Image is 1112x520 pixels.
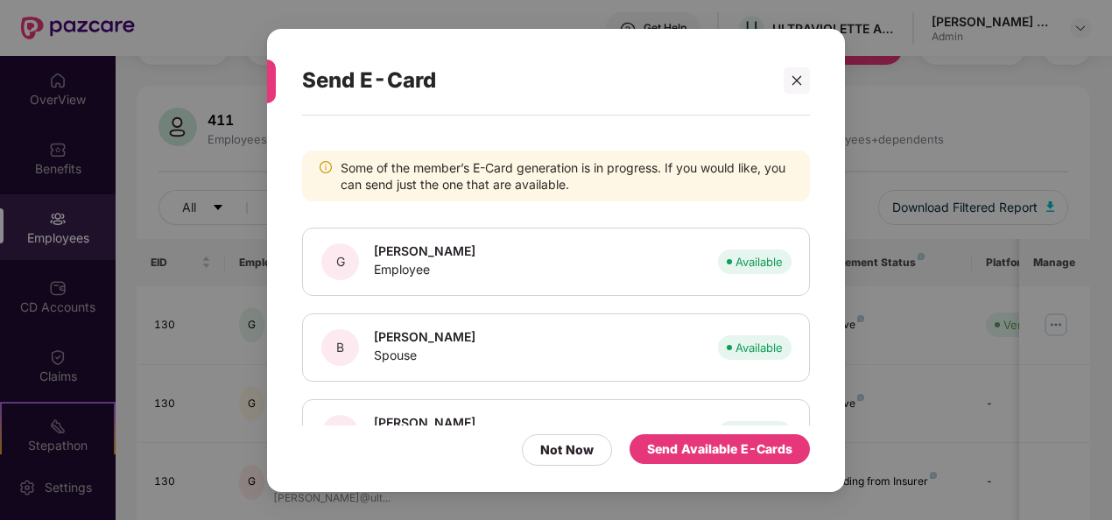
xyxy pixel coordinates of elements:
[374,327,475,344] p: [PERSON_NAME]
[374,260,475,277] p: Employee
[320,161,332,173] span: info-circle
[791,74,803,86] span: close
[735,424,783,441] div: Available
[374,242,475,258] p: [PERSON_NAME]
[341,158,792,192] div: Some of the member’s E-Card generation is in progress. If you would like, you can send just the o...
[647,439,792,458] div: Send Available E-Cards
[374,413,475,430] p: [PERSON_NAME]
[735,252,783,270] div: Available
[320,413,360,452] div: VG
[374,346,475,362] p: Spouse
[320,327,360,366] div: B
[735,338,783,355] div: Available
[302,46,768,115] div: Send E-Card
[320,242,360,280] div: G
[540,439,594,459] div: Not Now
